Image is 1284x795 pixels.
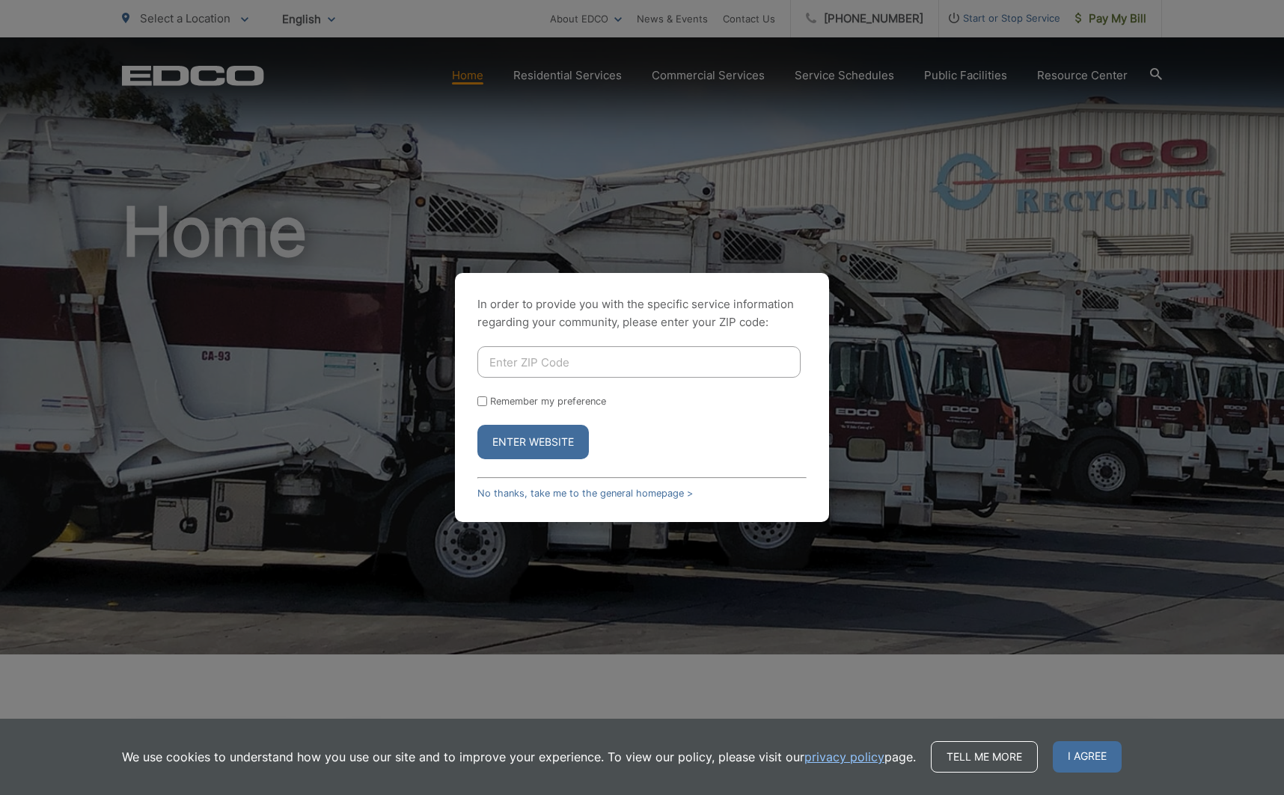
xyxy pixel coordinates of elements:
[477,346,801,378] input: Enter ZIP Code
[931,741,1038,773] a: Tell me more
[490,396,606,407] label: Remember my preference
[1053,741,1122,773] span: I agree
[477,425,589,459] button: Enter Website
[804,748,884,766] a: privacy policy
[477,488,693,499] a: No thanks, take me to the general homepage >
[122,748,916,766] p: We use cookies to understand how you use our site and to improve your experience. To view our pol...
[477,295,807,331] p: In order to provide you with the specific service information regarding your community, please en...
